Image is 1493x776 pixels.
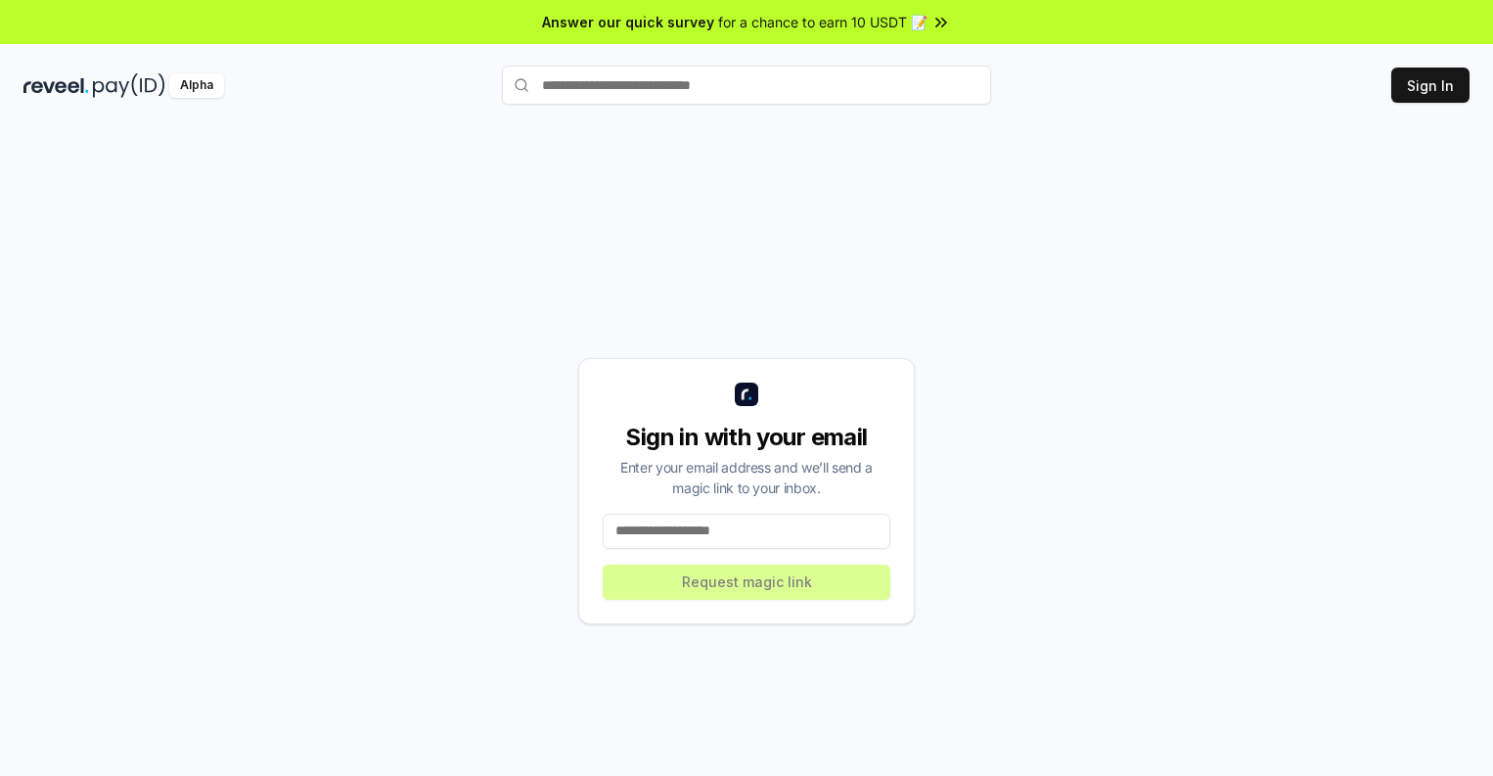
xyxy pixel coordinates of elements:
[735,383,758,406] img: logo_small
[23,73,89,98] img: reveel_dark
[542,12,714,32] span: Answer our quick survey
[169,73,224,98] div: Alpha
[603,422,890,453] div: Sign in with your email
[1391,68,1470,103] button: Sign In
[93,73,165,98] img: pay_id
[718,12,927,32] span: for a chance to earn 10 USDT 📝
[603,457,890,498] div: Enter your email address and we’ll send a magic link to your inbox.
